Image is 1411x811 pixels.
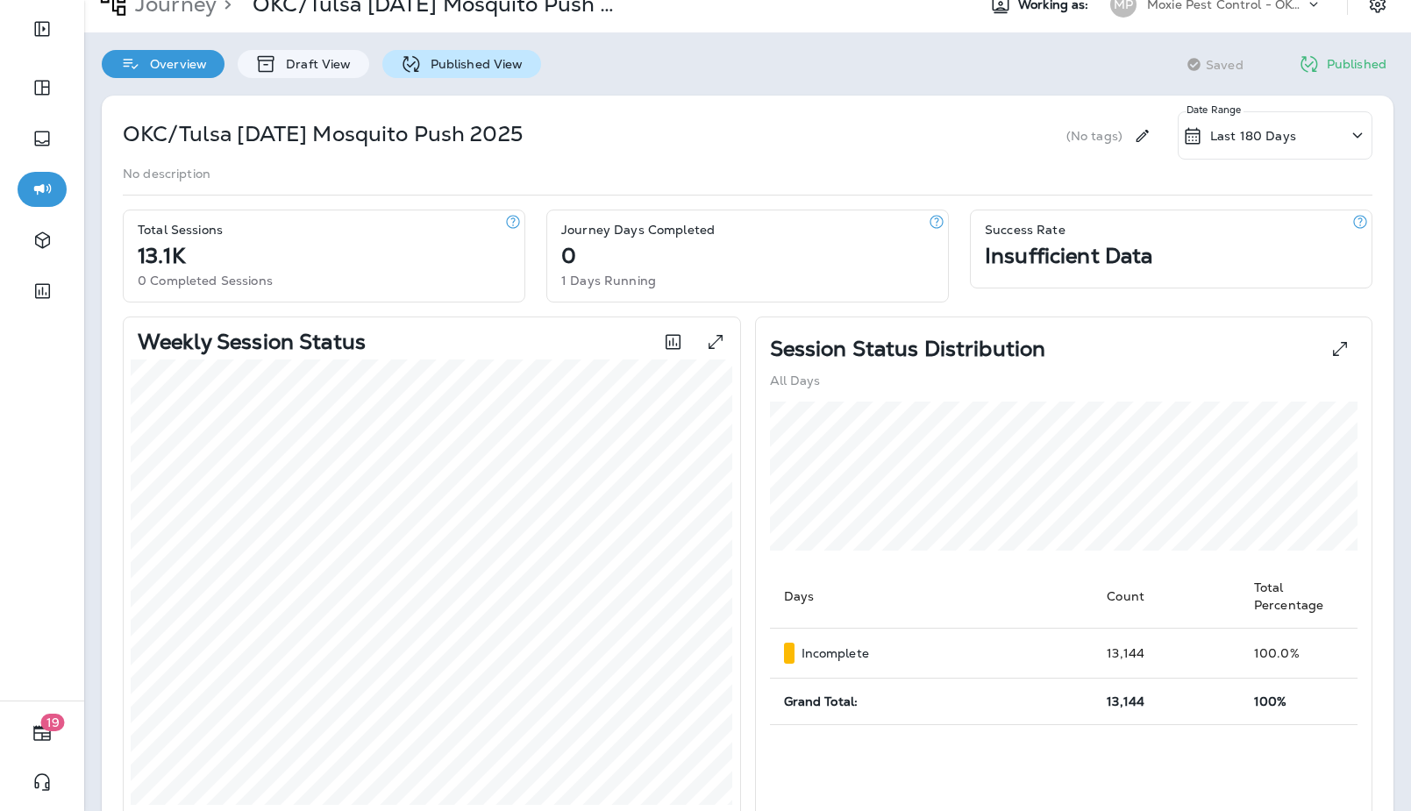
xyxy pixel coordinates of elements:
[770,373,821,388] p: All Days
[770,565,1094,629] th: Days
[802,646,869,660] p: Incomplete
[784,694,859,709] span: Grand Total:
[1254,694,1287,709] span: 100%
[1322,331,1358,366] button: View Pie expanded to full screen
[18,715,67,751] button: 19
[770,342,1046,356] p: Session Status Distribution
[138,249,185,263] p: 13.1K
[123,120,523,148] p: OKC/Tulsa Labor Day Mosquito Push 2025
[561,223,715,237] p: Journey Days Completed
[1093,629,1240,679] td: 13,144
[41,714,65,731] span: 19
[138,335,366,349] p: Weekly Session Status
[138,274,273,288] p: 0 Completed Sessions
[18,11,67,46] button: Expand Sidebar
[1093,565,1240,629] th: Count
[1210,129,1296,143] p: Last 180 Days
[985,223,1065,237] p: Success Rate
[985,249,1152,263] p: Insufficient Data
[1240,565,1358,629] th: Total Percentage
[561,249,576,263] p: 0
[1206,58,1244,72] span: Saved
[138,223,223,237] p: Total Sessions
[655,324,691,359] button: Toggle between session count and session percentage
[698,324,733,359] button: View graph expanded to full screen
[123,167,210,181] p: No description
[1066,129,1122,143] p: (No tags)
[1107,694,1144,709] span: 13,144
[561,274,656,288] p: 1 Days Running
[1327,57,1386,71] p: Published
[1126,111,1158,160] div: Edit
[1187,103,1244,117] p: Date Range
[1240,629,1358,679] td: 100.0 %
[277,57,351,71] p: Draft View
[141,57,207,71] p: Overview
[422,57,524,71] p: Published View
